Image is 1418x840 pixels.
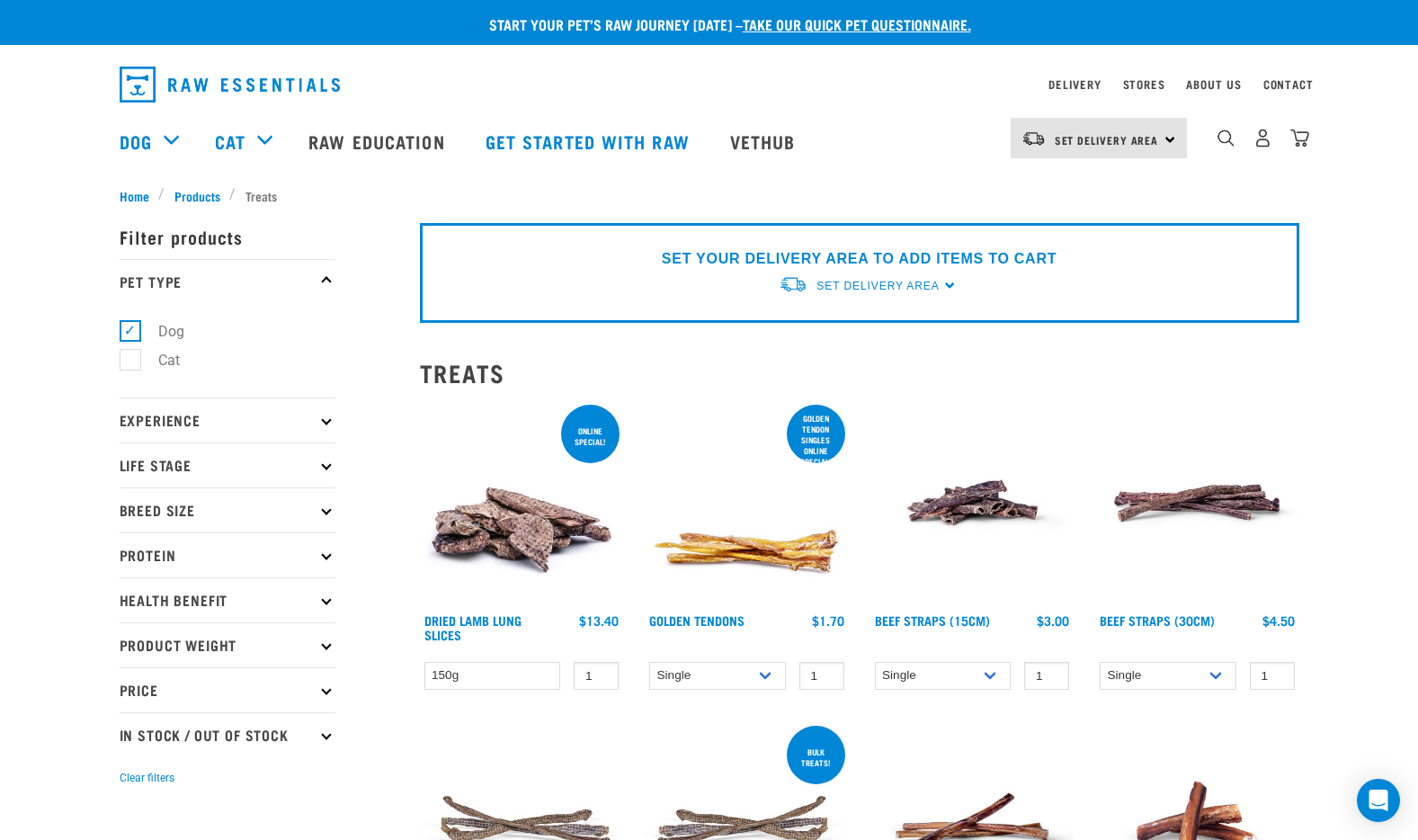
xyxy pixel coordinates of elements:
span: Set Delivery Area [1055,137,1159,143]
div: BULK TREATS! [787,738,845,776]
p: SET YOUR DELIVERY AREA TO ADD ITEMS TO CART [662,248,1057,270]
span: Products [174,186,220,205]
img: Raw Essentials Logo [120,67,340,103]
p: Pet Type [120,259,335,304]
a: Products [165,186,229,205]
p: Filter products [120,214,335,259]
p: Experience [120,398,335,442]
a: Contact [1263,81,1314,87]
input: 1 [1024,662,1069,690]
img: van-moving.png [779,275,807,294]
input: 1 [799,662,844,690]
a: take our quick pet questionnaire. [743,20,971,28]
a: Beef Straps (15cm) [875,617,990,623]
span: Set Delivery Area [816,280,939,292]
img: user.png [1253,129,1272,147]
label: Cat [129,349,187,371]
a: Delivery [1048,81,1101,87]
img: Raw Essentials Beef Straps 15cm 6 Pack [870,401,1075,605]
div: Open Intercom Messenger [1357,779,1400,822]
label: Dog [129,320,192,343]
img: 1303 Lamb Lung Slices 01 [420,401,624,605]
img: home-icon@2x.png [1290,129,1309,147]
img: van-moving.png [1021,130,1046,147]
nav: breadcrumbs [120,186,1299,205]
a: Dried Lamb Lung Slices [424,617,522,638]
a: Dog [120,128,152,155]
nav: dropdown navigation [105,59,1314,110]
a: Get started with Raw [468,105,712,177]
div: $3.00 [1037,613,1069,628]
div: ONLINE SPECIAL! [561,417,620,455]
a: Raw Education [290,105,467,177]
p: Product Weight [120,622,335,667]
p: In Stock / Out Of Stock [120,712,335,757]
p: Breed Size [120,487,335,532]
p: Health Benefit [120,577,335,622]
img: home-icon-1@2x.png [1217,130,1235,147]
div: $4.50 [1262,613,1295,628]
h2: Treats [420,359,1299,387]
a: Beef Straps (30cm) [1100,617,1215,623]
p: Price [120,667,335,712]
a: Stores [1123,81,1165,87]
a: Golden Tendons [649,617,745,623]
a: About Us [1186,81,1241,87]
input: 1 [574,662,619,690]
div: $1.70 [812,613,844,628]
a: Vethub [712,105,818,177]
a: Home [120,186,159,205]
span: Home [120,186,149,205]
a: Cat [215,128,245,155]
p: Protein [120,532,335,577]
img: 1293 Golden Tendons 01 [645,401,849,605]
img: Raw Essentials Beef Straps 6 Pack [1095,401,1299,605]
button: Clear filters [120,770,174,786]
div: $13.40 [579,613,619,628]
input: 1 [1250,662,1295,690]
div: Golden Tendon singles online special! [787,405,845,475]
p: Life Stage [120,442,335,487]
